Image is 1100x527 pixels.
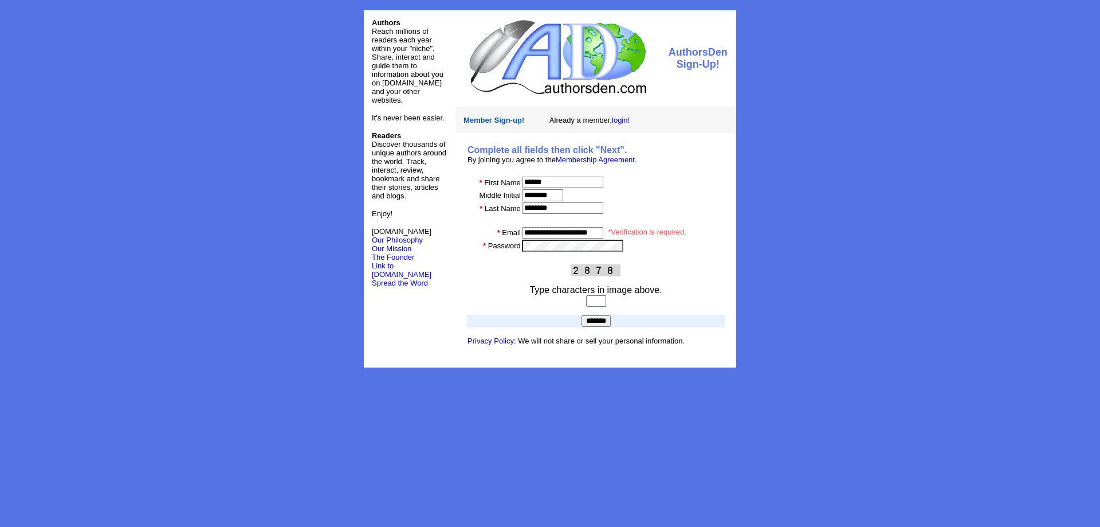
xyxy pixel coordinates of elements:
font: *Verification is required. [608,228,686,236]
font: [DOMAIN_NAME] [372,227,431,244]
b: Complete all fields then click "Next". [467,145,627,155]
a: login! [612,116,630,124]
a: Privacy Policy [467,337,514,345]
font: Email [502,228,521,237]
a: Our Philosophy [372,236,423,244]
font: Member Sign-up! [463,116,524,124]
a: The Founder [372,253,414,261]
a: Membership Agreement [556,155,635,164]
font: Authors [372,18,400,27]
a: Link to [DOMAIN_NAME] [372,261,431,279]
font: Reach millions of readers each year within your "niche". Share, interact and guide them to inform... [372,27,443,104]
font: Spread the Word [372,279,428,287]
img: This Is CAPTCHA Image [571,264,620,276]
font: Password [488,241,521,250]
font: First Name [484,178,521,187]
font: It's never been easier. [372,114,445,122]
a: Spread the Word [372,278,428,287]
font: Last Name [485,204,521,213]
font: Type characters in image above. [529,285,662,295]
font: By joining you agree to the . [467,155,637,164]
font: AuthorsDen Sign-Up! [669,46,728,70]
font: Already a member, [549,116,630,124]
a: Our Mission [372,244,411,253]
font: Enjoy! [372,209,392,218]
font: Middle Initial [480,191,521,200]
font: Discover thousands of unique authors around the world. Track, interact, review, bookmark and shar... [372,131,446,200]
b: Readers [372,131,401,140]
font: : We will not share or sell your personal information. [467,337,685,345]
img: logo.jpg [466,18,648,96]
